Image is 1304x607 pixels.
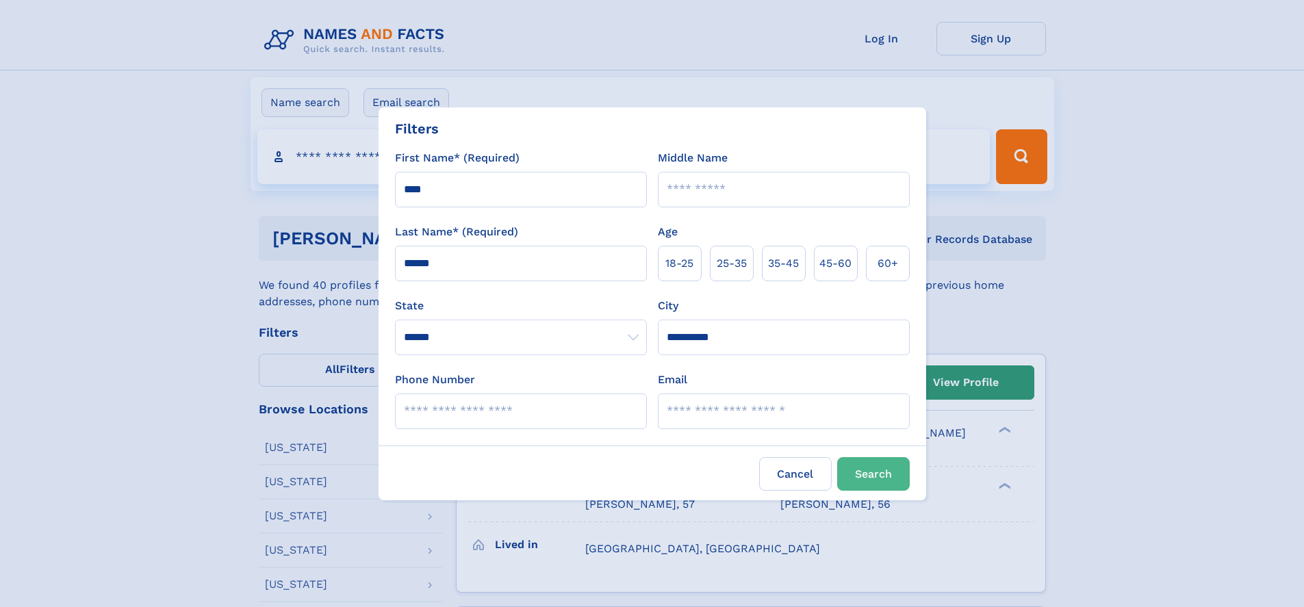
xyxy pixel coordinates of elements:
[665,255,693,272] span: 18‑25
[395,372,475,388] label: Phone Number
[395,150,520,166] label: First Name* (Required)
[395,224,518,240] label: Last Name* (Required)
[759,457,832,491] label: Cancel
[878,255,898,272] span: 60+
[395,118,439,139] div: Filters
[837,457,910,491] button: Search
[768,255,799,272] span: 35‑45
[658,150,728,166] label: Middle Name
[717,255,747,272] span: 25‑35
[395,298,647,314] label: State
[658,372,687,388] label: Email
[658,224,678,240] label: Age
[819,255,852,272] span: 45‑60
[658,298,678,314] label: City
